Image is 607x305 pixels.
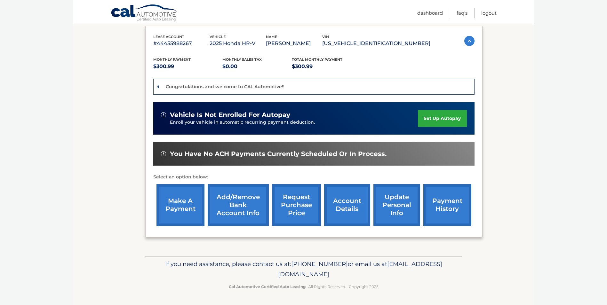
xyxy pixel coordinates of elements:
[457,8,467,18] a: FAQ's
[170,111,290,119] span: vehicle is not enrolled for autopay
[153,173,475,181] p: Select an option below:
[417,8,443,18] a: Dashboard
[418,110,467,127] a: set up autopay
[229,284,306,289] strong: Cal Automotive Certified Auto Leasing
[266,39,322,48] p: [PERSON_NAME]
[161,112,166,117] img: alert-white.svg
[208,184,269,226] a: Add/Remove bank account info
[210,35,226,39] span: vehicle
[222,57,262,62] span: Monthly sales Tax
[292,57,342,62] span: Total Monthly Payment
[272,184,321,226] a: request purchase price
[481,8,497,18] a: Logout
[149,259,458,279] p: If you need assistance, please contact us at: or email us at
[111,4,178,23] a: Cal Automotive
[464,36,475,46] img: accordion-active.svg
[153,62,223,71] p: $300.99
[266,35,277,39] span: name
[153,35,184,39] span: lease account
[210,39,266,48] p: 2025 Honda HR-V
[322,39,430,48] p: [US_VEHICLE_IDENTIFICATION_NUMBER]
[373,184,420,226] a: update personal info
[156,184,204,226] a: make a payment
[322,35,329,39] span: vin
[170,119,418,126] p: Enroll your vehicle in automatic recurring payment deduction.
[161,151,166,156] img: alert-white.svg
[153,39,210,48] p: #44455988267
[423,184,471,226] a: payment history
[292,62,361,71] p: $300.99
[166,84,284,90] p: Congratulations and welcome to CAL Automotive!!
[149,283,458,290] p: - All Rights Reserved - Copyright 2025
[153,57,191,62] span: Monthly Payment
[291,260,348,268] span: [PHONE_NUMBER]
[170,150,387,158] span: You have no ACH payments currently scheduled or in process.
[324,184,370,226] a: account details
[222,62,292,71] p: $0.00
